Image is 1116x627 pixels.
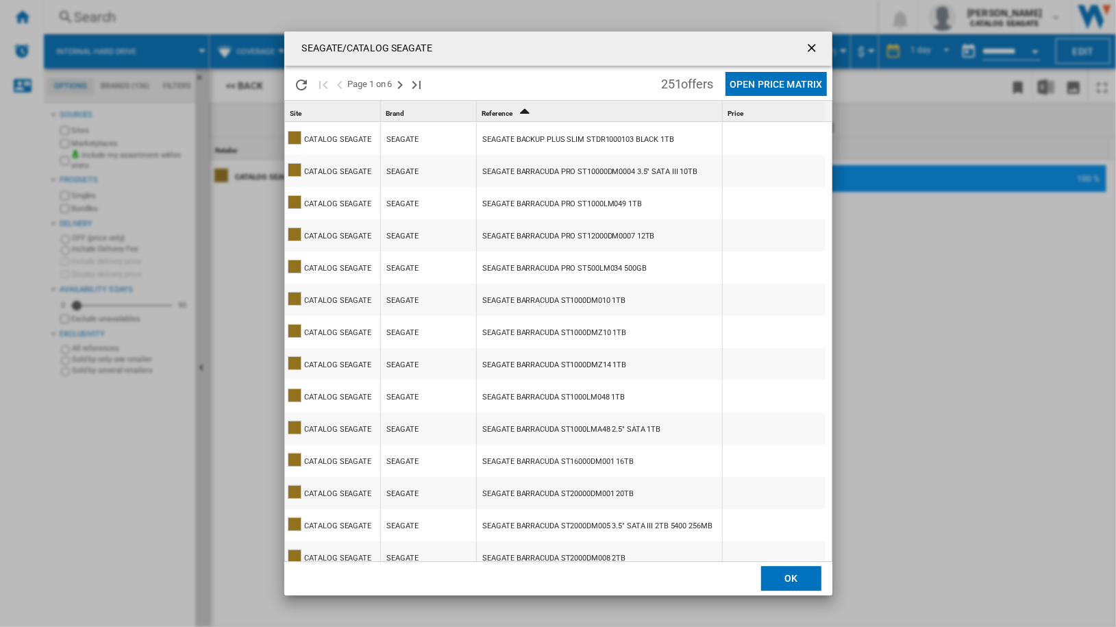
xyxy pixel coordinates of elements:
[477,251,722,283] div: ST500LM034
[305,478,372,510] div: CATALOG SEAGATE
[726,72,826,96] button: Open Price Matrix
[514,110,536,117] span: Sort Ascending
[305,382,372,413] div: CATALOG SEAGATE
[387,188,419,220] div: SEAGATE
[387,156,419,188] div: SEAGATE
[387,511,419,542] div: SEAGATE
[387,446,419,478] div: SEAGATE
[726,101,826,122] div: Sort None
[305,253,372,284] div: CATALOG SEAGATE
[477,123,722,154] div: STDR1000103
[387,543,419,574] div: SEAGATE
[288,101,380,122] div: Sort None
[483,414,661,445] div: SEAGATE BARRACUDA ST1000LMA48 2.5" SATA 1TB
[284,32,832,596] md-dialog: Products list popup
[477,348,722,380] div: ST1000DMZ14
[387,349,419,381] div: SEAGATE
[726,101,826,122] div: Price Sort None
[381,380,476,412] wk-reference-title-cell: SEAGATE
[387,124,419,156] div: SEAGATE
[305,285,372,317] div: CATALOG SEAGATE
[305,188,372,220] div: CATALOG SEAGATE
[483,382,625,413] div: SEAGATE BARRACUDA ST1000LM048 1TB
[285,155,380,186] wk-reference-title-cell: CATALOG SEAGATE
[285,251,380,283] wk-reference-title-cell: CATALOG SEAGATE
[483,124,674,156] div: SEAGATE BACKUP PLUS SLIM STDR1000103 BLACK 1TB
[483,317,627,349] div: SEAGATE BARRACUDA ST1000DMZ10 1TB
[381,509,476,541] wk-reference-title-cell: SEAGATE
[285,541,380,573] wk-reference-title-cell: CATALOG SEAGATE
[381,251,476,283] wk-reference-title-cell: SEAGATE
[799,35,827,62] button: getI18NText('BUTTONS.CLOSE_DIALOG')
[682,77,713,91] span: offers
[285,477,380,508] wk-reference-title-cell: CATALOG SEAGATE
[477,219,722,251] div: ST12000DM0007
[483,349,627,381] div: SEAGATE BARRACUDA ST1000DMZ14 1TB
[285,509,380,541] wk-reference-title-cell: CATALOG SEAGATE
[295,42,432,56] h4: SEAGATE/CATALOG SEAGATE
[483,543,626,574] div: SEAGATE BARRACUDA ST2000DM008 2TB
[305,349,372,381] div: CATALOG SEAGATE
[285,219,380,251] wk-reference-title-cell: CATALOG SEAGATE
[290,110,302,117] span: Site
[477,541,722,573] div: ST2000DM008
[285,284,380,315] wk-reference-title-cell: CATALOG SEAGATE
[387,317,419,349] div: SEAGATE
[305,156,372,188] div: CATALOG SEAGATE
[285,316,380,347] wk-reference-title-cell: CATALOG SEAGATE
[305,317,372,349] div: CATALOG SEAGATE
[381,123,476,154] wk-reference-title-cell: SEAGATE
[387,478,419,510] div: SEAGATE
[285,445,380,476] wk-reference-title-cell: CATALOG SEAGATE
[381,477,476,508] wk-reference-title-cell: SEAGATE
[654,68,720,97] span: 251
[386,110,405,117] span: Brand
[305,543,372,574] div: CATALOG SEAGATE
[332,68,348,100] button: >Previous page
[288,68,315,100] button: Reload
[387,382,419,413] div: SEAGATE
[305,414,372,445] div: CATALOG SEAGATE
[348,68,393,100] span: Page 1 on 6
[480,101,722,122] div: Reference Sort Ascending
[381,187,476,219] wk-reference-title-cell: SEAGATE
[477,155,722,186] div: ST10000DM0004
[477,509,722,541] div: ST2000DM005
[387,414,419,445] div: SEAGATE
[483,478,634,510] div: SEAGATE BARRACUDA ST20000DM001 20TB
[387,221,419,252] div: SEAGATE
[285,348,380,380] wk-reference-title-cell: CATALOG SEAGATE
[315,68,332,100] button: First page
[381,284,476,315] wk-reference-title-cell: SEAGATE
[381,155,476,186] wk-reference-title-cell: SEAGATE
[483,221,655,252] div: SEAGATE BARRACUDA PRO ST12000DM0007 12TB
[381,541,476,573] wk-reference-title-cell: SEAGATE
[305,124,372,156] div: CATALOG SEAGATE
[305,221,372,252] div: CATALOG SEAGATE
[728,110,744,117] span: Price
[392,68,408,100] button: Next page
[387,253,419,284] div: SEAGATE
[408,68,425,100] button: Last page
[761,567,821,591] button: OK
[381,316,476,347] wk-reference-title-cell: SEAGATE
[480,101,722,122] div: Sort Ascending
[384,101,476,122] div: Sort None
[477,445,722,476] div: ST16000DM001
[477,413,722,444] div: ST1000LMA48
[285,187,380,219] wk-reference-title-cell: CATALOG SEAGATE
[482,110,512,117] span: Reference
[285,380,380,412] wk-reference-title-cell: CATALOG SEAGATE
[477,187,722,219] div: ST1000LM049
[285,413,380,444] wk-reference-title-cell: CATALOG SEAGATE
[285,123,380,154] wk-reference-title-cell: CATALOG SEAGATE
[381,348,476,380] wk-reference-title-cell: SEAGATE
[384,101,476,122] div: Brand Sort None
[477,316,722,347] div: ST1000DMZ10
[477,284,722,315] div: ST1000DM010
[483,188,642,220] div: SEAGATE BARRACUDA PRO ST1000LM049 1TB
[483,253,647,284] div: SEAGATE BARRACUDA PRO ST500LM034 500GB
[483,446,634,478] div: SEAGATE BARRACUDA ST16000DM001 16TB
[381,413,476,444] wk-reference-title-cell: SEAGATE
[381,445,476,476] wk-reference-title-cell: SEAGATE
